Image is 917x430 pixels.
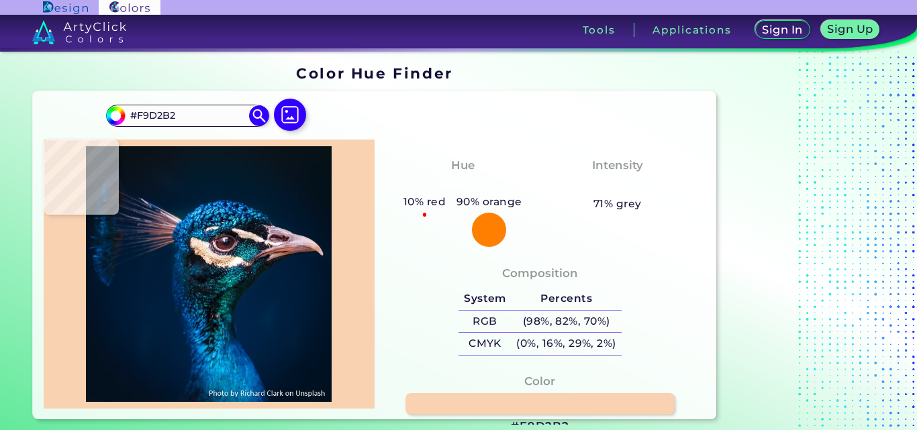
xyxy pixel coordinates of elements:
img: icon picture [274,99,306,131]
a: Sign Up [824,21,877,38]
input: type color.. [126,107,250,125]
h5: RGB [458,311,511,333]
img: icon search [249,105,269,125]
img: ArtyClick Design logo [43,1,88,14]
h4: Color [524,372,555,391]
h3: Applications [653,25,731,35]
img: logo_artyclick_colors_white.svg [32,20,127,44]
a: Sign In [758,21,807,38]
iframe: Advertisement [722,60,889,425]
h5: Sign Up [830,24,871,34]
h5: 10% red [398,193,451,211]
h5: Percents [512,288,622,310]
h5: (98%, 82%, 70%) [512,311,622,333]
h3: Orange [434,177,491,193]
h1: Color Hue Finder [296,63,452,83]
h3: Tools [583,25,616,35]
h4: Intensity [592,156,643,175]
h5: 90% orange [451,193,527,211]
h5: 71% grey [593,195,642,213]
h5: Sign In [765,25,801,35]
h3: Pastel [592,177,642,193]
h4: Composition [502,264,578,283]
img: img_pavlin.jpg [50,146,368,401]
h5: (0%, 16%, 29%, 2%) [512,333,622,355]
h5: System [458,288,511,310]
h5: CMYK [458,333,511,355]
h4: Hue [451,156,475,175]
